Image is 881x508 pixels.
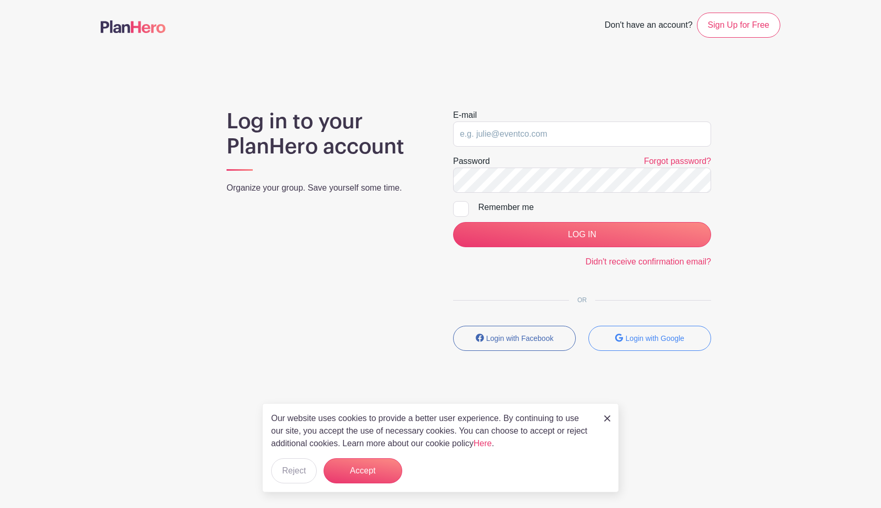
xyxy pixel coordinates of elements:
[626,334,684,343] small: Login with Google
[474,439,492,448] a: Here
[227,109,428,159] h1: Log in to your PlanHero account
[101,20,166,33] img: logo-507f7623f17ff9eddc593b1ce0a138ce2505c220e1c5a4e2b4648c50719b7d32.svg
[271,412,593,450] p: Our website uses cookies to provide a better user experience. By continuing to use our site, you ...
[486,334,553,343] small: Login with Facebook
[453,326,576,351] button: Login with Facebook
[644,157,711,165] a: Forgot password?
[585,257,711,266] a: Didn't receive confirmation email?
[453,122,711,147] input: e.g. julie@eventco.com
[324,458,402,483] button: Accept
[697,13,780,38] a: Sign Up for Free
[604,415,610,422] img: close_button-5f87c8562297e5c2d7936805f587ecaba9071eb48480494691a3f1689db116b3.svg
[605,15,693,38] span: Don't have an account?
[453,155,490,168] label: Password
[453,222,711,247] input: LOG IN
[453,109,477,122] label: E-mail
[271,458,317,483] button: Reject
[569,296,595,304] span: OR
[227,182,428,194] p: Organize your group. Save yourself some time.
[588,326,711,351] button: Login with Google
[478,201,711,214] div: Remember me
